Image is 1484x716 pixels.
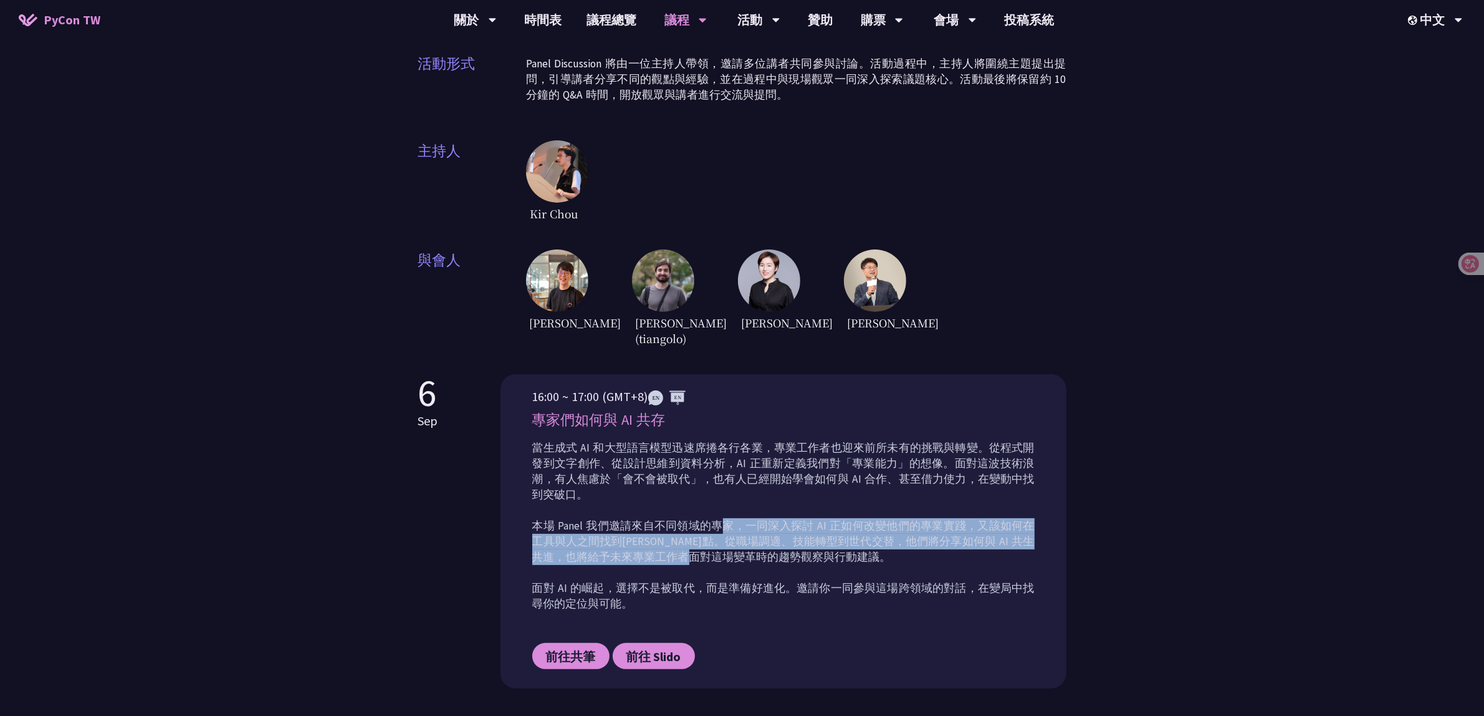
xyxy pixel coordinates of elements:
img: YCChen.e5e7a43.jpg [844,249,906,312]
span: 與會人 [418,249,526,349]
img: ENEN.5a408d1.svg [648,390,686,405]
p: 當生成式 AI 和大型語言模型迅速席捲各行各業，專業工作者也迎來前所未有的挑戰與轉變。從程式開發到文字創作、從設計思維到資料分析，AI 正重新定義我們對「專業能力」的想像。面對這波技術浪潮，有人... [532,440,1035,612]
span: [PERSON_NAME] [526,312,582,334]
span: 前往 Slido [626,649,681,664]
img: Locale Icon [1408,16,1420,25]
a: 前往共筆 [532,643,610,669]
span: [PERSON_NAME] (tiangolo) [632,312,688,349]
img: Sebasti%C3%A1nRam%C3%ADrez.1365658.jpeg [632,249,694,312]
img: DongheeNa.093fe47.jpeg [526,249,588,312]
p: Panel Discussion 將由一位主持人帶領，邀請多位講者共同參與討論。活動過程中，主持人將圍繞主題提出提問，引導講者分享不同的觀點與經驗，並在過程中與現場觀眾一同深入探索議題核心。活動... [526,56,1066,103]
p: Sep [418,412,438,430]
span: 活動形式 [418,53,526,115]
span: [PERSON_NAME] [844,312,900,334]
span: 前往共筆 [546,649,596,664]
p: 16:00 ~ 17:00 (GMT+8) [532,387,1035,406]
a: PyCon TW [6,4,113,36]
a: 前往 Slido [613,643,695,669]
img: TicaLin.61491bf.png [738,249,800,312]
span: 主持人 [418,140,526,225]
span: Kir Chou [526,203,582,225]
p: 6 [418,374,438,412]
span: [PERSON_NAME] [738,312,794,334]
span: PyCon TW [44,11,100,29]
img: Kir Chou [526,140,588,203]
img: Home icon of PyCon TW 2025 [19,14,37,26]
p: 專家們如何與 AI 共存 [532,409,1035,431]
